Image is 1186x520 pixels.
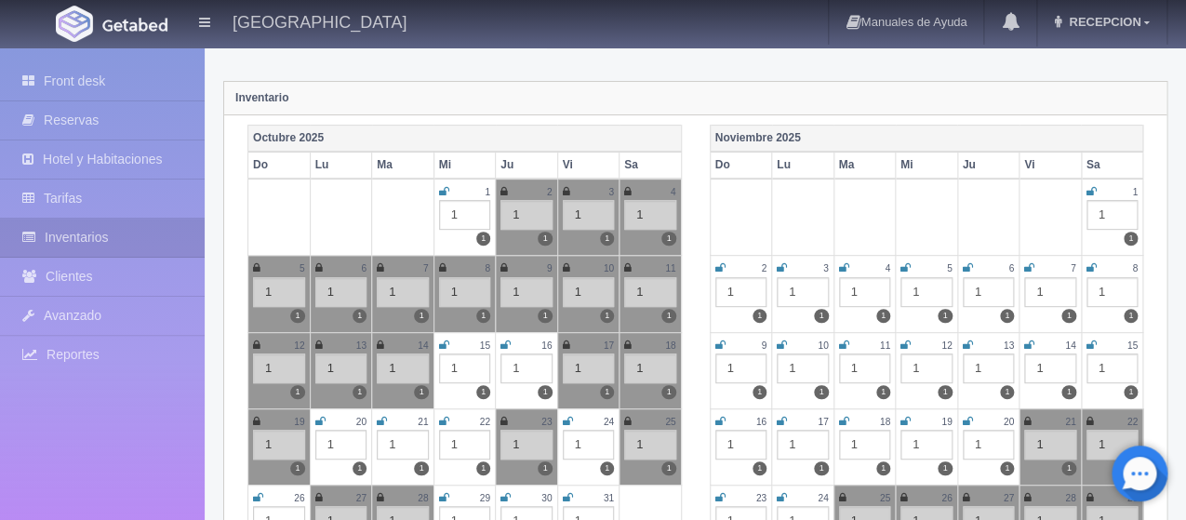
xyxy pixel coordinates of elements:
[476,385,490,399] label: 1
[356,493,366,503] small: 27
[433,152,496,179] th: Mi
[1000,461,1014,475] label: 1
[710,125,1143,152] th: Noviembre 2025
[1086,277,1139,307] div: 1
[665,263,675,273] small: 11
[715,277,767,307] div: 1
[880,417,890,427] small: 18
[310,152,372,179] th: Lu
[353,309,366,323] label: 1
[604,417,614,427] small: 24
[1008,263,1014,273] small: 6
[1127,417,1138,427] small: 22
[665,417,675,427] small: 25
[1004,340,1014,351] small: 13
[541,340,552,351] small: 16
[500,430,553,460] div: 1
[538,385,552,399] label: 1
[818,340,828,351] small: 10
[839,430,891,460] div: 1
[661,309,675,323] label: 1
[377,430,429,460] div: 1
[500,353,553,383] div: 1
[938,461,952,475] label: 1
[353,385,366,399] label: 1
[715,430,767,460] div: 1
[1124,232,1138,246] label: 1
[665,340,675,351] small: 18
[963,430,1015,460] div: 1
[814,309,828,323] label: 1
[56,6,93,42] img: Getabed
[1065,340,1075,351] small: 14
[839,277,891,307] div: 1
[547,263,553,273] small: 9
[439,430,491,460] div: 1
[1024,430,1076,460] div: 1
[777,353,829,383] div: 1
[963,277,1015,307] div: 1
[624,353,676,383] div: 1
[563,200,615,230] div: 1
[1064,15,1140,29] span: RECEPCION
[753,309,766,323] label: 1
[253,277,305,307] div: 1
[876,309,890,323] label: 1
[480,417,490,427] small: 22
[608,187,614,197] small: 3
[563,430,615,460] div: 1
[418,417,428,427] small: 21
[290,385,304,399] label: 1
[624,277,676,307] div: 1
[839,353,891,383] div: 1
[1000,385,1014,399] label: 1
[1081,152,1143,179] th: Sa
[480,493,490,503] small: 29
[563,353,615,383] div: 1
[414,385,428,399] label: 1
[439,353,491,383] div: 1
[248,152,311,179] th: Do
[661,232,675,246] label: 1
[294,417,304,427] small: 19
[600,461,614,475] label: 1
[1065,417,1075,427] small: 21
[1061,385,1075,399] label: 1
[315,277,367,307] div: 1
[1086,353,1139,383] div: 1
[1000,309,1014,323] label: 1
[541,417,552,427] small: 23
[876,461,890,475] label: 1
[1024,277,1076,307] div: 1
[290,461,304,475] label: 1
[753,461,766,475] label: 1
[1127,493,1138,503] small: 29
[941,340,952,351] small: 12
[761,263,766,273] small: 2
[604,340,614,351] small: 17
[880,340,890,351] small: 11
[1061,461,1075,475] label: 1
[772,152,834,179] th: Lu
[439,277,491,307] div: 1
[377,277,429,307] div: 1
[756,417,766,427] small: 16
[538,309,552,323] label: 1
[1004,417,1014,427] small: 20
[938,385,952,399] label: 1
[661,385,675,399] label: 1
[876,385,890,399] label: 1
[476,461,490,475] label: 1
[756,493,766,503] small: 23
[372,152,434,179] th: Ma
[823,263,829,273] small: 3
[947,263,953,273] small: 5
[1124,385,1138,399] label: 1
[485,263,490,273] small: 8
[500,277,553,307] div: 1
[423,263,429,273] small: 7
[620,152,682,179] th: Sa
[753,385,766,399] label: 1
[1071,263,1076,273] small: 7
[233,9,406,33] h4: [GEOGRAPHIC_DATA]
